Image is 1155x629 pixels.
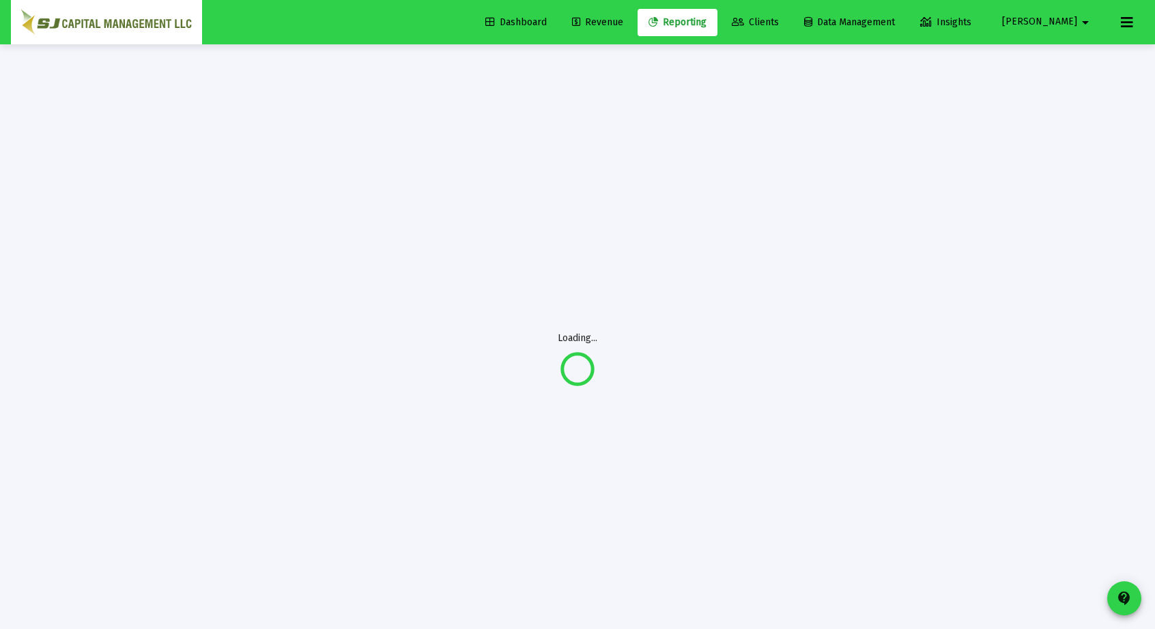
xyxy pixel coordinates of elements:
[572,16,623,28] span: Revenue
[986,8,1110,35] button: [PERSON_NAME]
[1002,16,1077,28] span: [PERSON_NAME]
[474,9,558,36] a: Dashboard
[804,16,895,28] span: Data Management
[1116,590,1132,606] mat-icon: contact_support
[909,9,982,36] a: Insights
[638,9,717,36] a: Reporting
[648,16,707,28] span: Reporting
[485,16,547,28] span: Dashboard
[793,9,906,36] a: Data Management
[732,16,779,28] span: Clients
[21,9,192,36] img: Dashboard
[721,9,790,36] a: Clients
[920,16,971,28] span: Insights
[561,9,634,36] a: Revenue
[1077,9,1094,36] mat-icon: arrow_drop_down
